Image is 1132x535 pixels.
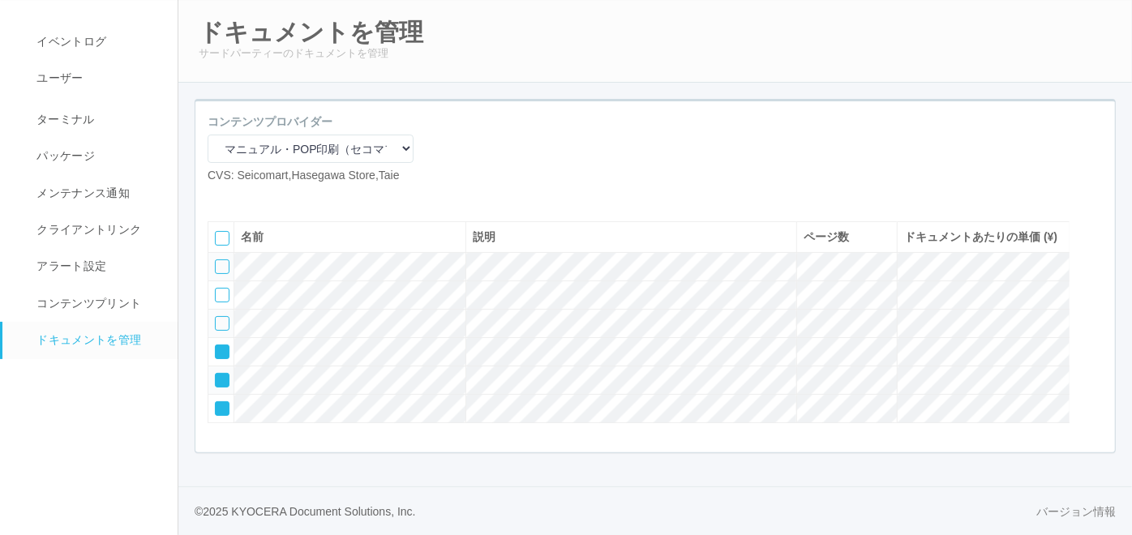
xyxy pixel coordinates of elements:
[32,71,83,84] span: ユーザー
[199,45,1112,62] p: サードパーティーのドキュメントを管理
[1083,217,1107,250] div: 最上部に移動
[1083,315,1107,347] div: 最下部に移動
[473,229,790,246] div: 説明
[32,149,95,162] span: パッケージ
[2,212,192,248] a: クライアントリンク
[32,333,141,346] span: ドキュメントを管理
[32,35,106,48] span: イベントログ
[1083,250,1107,282] div: 上に移動
[32,113,95,126] span: ターミナル
[32,223,141,236] span: クライアントリンク
[32,297,141,310] span: コンテンツプリント
[804,229,890,246] div: ページ数
[199,19,1112,45] h2: ドキュメントを管理
[2,285,192,322] a: コンテンツプリント
[1036,503,1116,520] a: バージョン情報
[208,113,332,131] label: コンテンツプロバイダー
[2,97,192,138] a: ターミナル
[2,322,192,358] a: ドキュメントを管理
[904,229,1063,246] div: ドキュメントあたりの単価 (¥)
[2,138,192,174] a: パッケージ
[241,229,459,246] div: 名前
[208,169,400,182] span: CVS: Seicomart,Hasegawa Store,Taie
[2,248,192,285] a: アラート設定
[195,505,416,518] span: © 2025 KYOCERA Document Solutions, Inc.
[1083,282,1107,315] div: 下に移動
[2,24,192,60] a: イベントログ
[2,175,192,212] a: メンテナンス通知
[32,186,130,199] span: メンテナンス通知
[2,60,192,96] a: ユーザー
[32,259,106,272] span: アラート設定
